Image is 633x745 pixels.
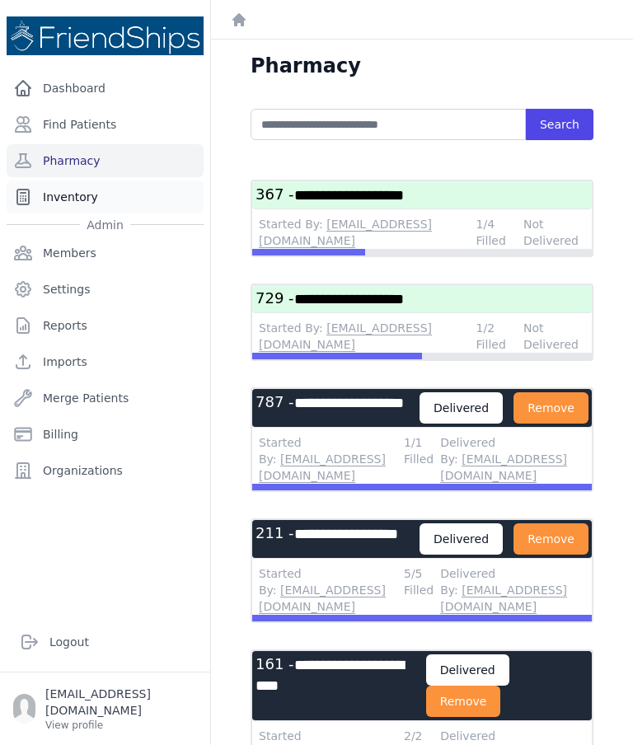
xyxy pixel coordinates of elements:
[420,523,503,555] div: Delivered
[426,654,509,686] div: Delivered
[45,686,197,719] p: [EMAIL_ADDRESS][DOMAIN_NAME]
[523,320,585,353] div: Not Delivered
[259,320,470,353] div: Started By:
[513,523,588,555] button: Remove
[259,216,470,249] div: Started By:
[7,180,204,213] a: Inventory
[404,565,434,615] div: 5/5 Filled
[256,185,588,205] h3: 367 -
[523,216,585,249] div: Not Delivered
[420,392,503,424] div: Delivered
[256,654,426,717] h3: 161 -
[256,392,420,424] h3: 787 -
[526,109,593,140] button: Search
[476,216,517,249] div: 1/4 Filled
[251,53,361,79] h1: Pharmacy
[7,72,204,105] a: Dashboard
[440,565,585,615] div: Delivered By:
[476,320,517,353] div: 1/2 Filled
[404,434,434,484] div: 1/1 Filled
[7,454,204,487] a: Organizations
[7,108,204,141] a: Find Patients
[7,273,204,306] a: Settings
[13,626,197,658] a: Logout
[7,309,204,342] a: Reports
[426,686,501,717] button: Remove
[80,217,130,233] span: Admin
[7,16,204,55] img: Medical Missions EMR
[259,565,397,615] div: Started By:
[440,434,585,484] div: Delivered By:
[7,382,204,415] a: Merge Patients
[7,144,204,177] a: Pharmacy
[259,434,397,484] div: Started By:
[256,523,420,555] h3: 211 -
[13,686,197,732] a: [EMAIL_ADDRESS][DOMAIN_NAME] View profile
[7,345,204,378] a: Imports
[513,392,588,424] button: Remove
[45,719,197,732] p: View profile
[256,288,588,309] h3: 729 -
[7,237,204,269] a: Members
[7,418,204,451] a: Billing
